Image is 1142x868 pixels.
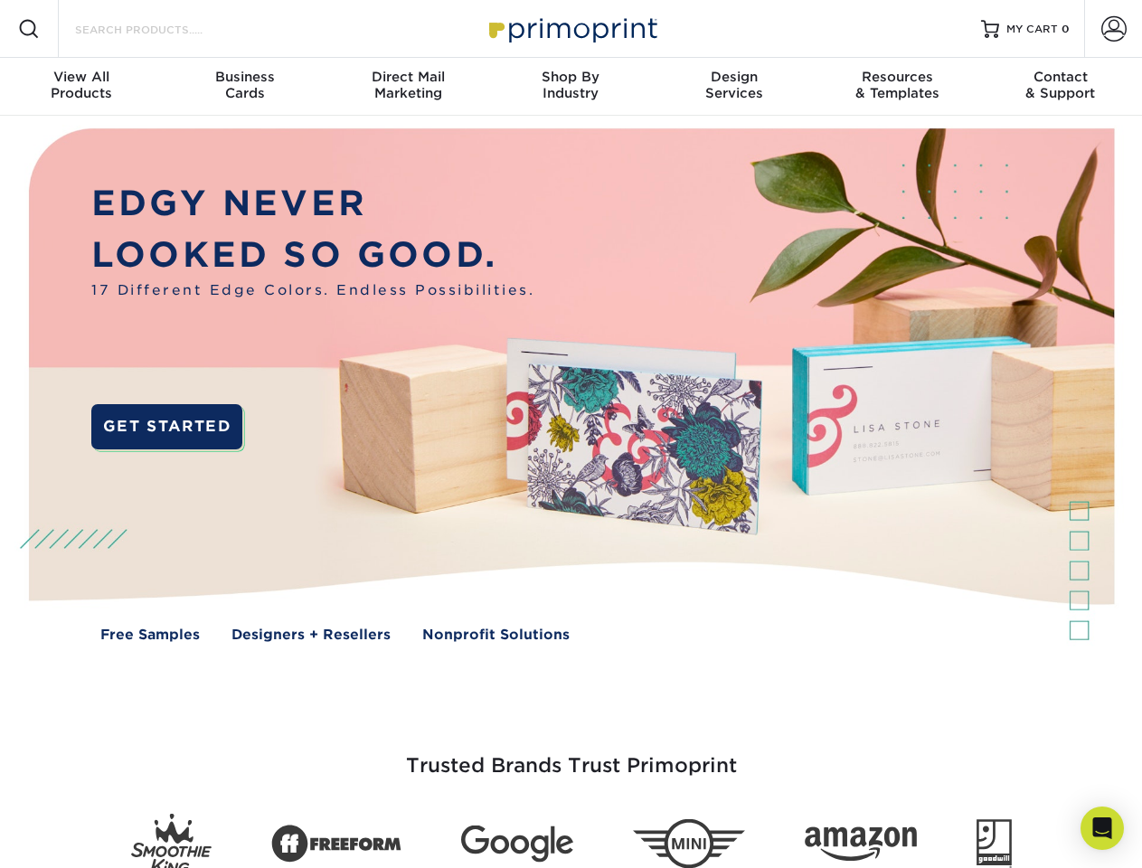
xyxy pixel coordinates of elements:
span: 0 [1062,23,1070,35]
a: GET STARTED [91,404,242,449]
span: MY CART [1006,22,1058,37]
a: Direct MailMarketing [326,58,489,116]
p: LOOKED SO GOOD. [91,230,534,281]
a: Nonprofit Solutions [422,625,570,646]
img: Amazon [805,827,917,862]
a: Shop ByIndustry [489,58,652,116]
span: Business [163,69,326,85]
a: Designers + Resellers [231,625,391,646]
a: Contact& Support [979,58,1142,116]
div: Marketing [326,69,489,101]
div: & Templates [816,69,978,101]
div: & Support [979,69,1142,101]
a: BusinessCards [163,58,326,116]
a: Resources& Templates [816,58,978,116]
div: Industry [489,69,652,101]
span: Shop By [489,69,652,85]
span: Resources [816,69,978,85]
span: 17 Different Edge Colors. Endless Possibilities. [91,280,534,301]
div: Open Intercom Messenger [1081,807,1124,850]
input: SEARCH PRODUCTS..... [73,18,250,40]
span: Direct Mail [326,69,489,85]
img: Primoprint [481,9,662,48]
div: Services [653,69,816,101]
img: Google [461,826,573,863]
h3: Trusted Brands Trust Primoprint [42,711,1100,799]
img: Goodwill [977,819,1012,868]
a: Free Samples [100,625,200,646]
div: Cards [163,69,326,101]
span: Design [653,69,816,85]
span: Contact [979,69,1142,85]
p: EDGY NEVER [91,178,534,230]
a: DesignServices [653,58,816,116]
